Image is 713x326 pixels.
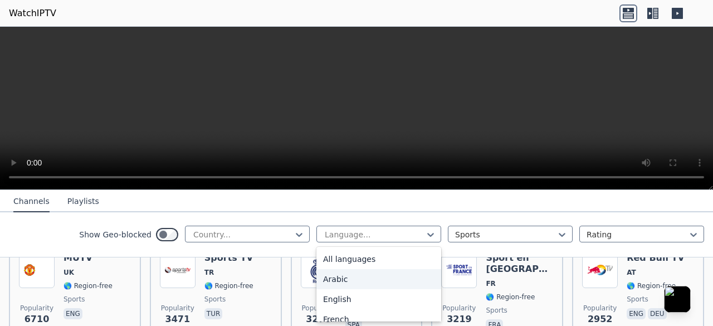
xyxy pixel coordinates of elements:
span: 2952 [588,313,613,326]
span: 🌎 Region-free [486,293,535,301]
div: Arabic [316,269,441,289]
h6: Sport en [GEOGRAPHIC_DATA] [486,252,553,275]
span: FR [486,279,495,288]
span: Popularity [302,304,335,313]
div: English [316,289,441,309]
span: UK [64,268,74,277]
img: Sport en France [441,252,477,288]
h6: Red Bull TV [627,252,685,264]
img: Red Bull TV [582,252,618,288]
p: eng [627,308,646,319]
img: MUTV [19,252,55,288]
span: sports [627,295,648,304]
span: 3276 [306,313,331,326]
span: sports [486,306,507,315]
span: 3471 [165,313,191,326]
span: sports [204,295,226,304]
span: 3219 [447,313,472,326]
span: 6710 [25,313,50,326]
span: sports [64,295,85,304]
label: Show Geo-blocked [79,229,152,240]
span: AT [627,268,636,277]
span: Popularity [442,304,476,313]
h6: Sports TV [204,252,253,264]
img: Sports TV [160,252,196,288]
span: TR [204,268,214,277]
img: Real Madrid TV [301,252,336,288]
h6: MUTV [64,252,113,264]
span: 🌎 Region-free [64,281,113,290]
span: Popularity [161,304,194,313]
div: All languages [316,249,441,269]
span: Popularity [20,304,53,313]
span: 🌎 Region-free [204,281,253,290]
button: Playlists [67,191,99,212]
p: tur [204,308,222,319]
a: WatchIPTV [9,7,56,20]
p: eng [64,308,82,319]
span: Popularity [583,304,617,313]
span: 🌎 Region-free [627,281,676,290]
p: deu [648,308,667,319]
button: Channels [13,191,50,212]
